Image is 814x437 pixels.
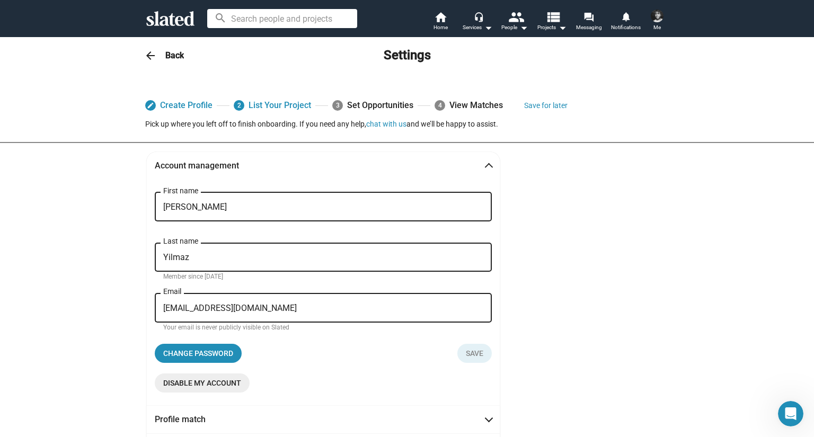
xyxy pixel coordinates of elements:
mat-icon: notifications [621,11,631,21]
mat-icon: edit [147,102,154,109]
a: Messaging [570,11,607,34]
mat-icon: arrow_drop_down [517,21,530,34]
button: Ahmet Alim YilmazMe [644,7,670,35]
mat-icon: forum [583,12,594,22]
input: Search people and projects [207,9,357,28]
h3: Back [165,50,184,61]
div: People [501,21,528,34]
mat-icon: arrow_drop_down [482,21,494,34]
mat-icon: view_list [545,9,561,24]
button: Disable my account [155,373,250,393]
a: 2List Your Project [234,96,311,115]
span: Me [653,21,661,34]
button: People [496,11,533,34]
span: 4 [435,100,445,111]
mat-hint: Your email is never publicly visible on Slated [163,324,289,332]
span: Home [433,21,448,34]
h2: Settings [384,47,431,64]
mat-icon: arrow_back [144,49,157,62]
span: 2 [234,100,244,111]
button: Services [459,11,496,34]
mat-panel-title: Profile match [155,414,250,425]
mat-icon: people [508,9,524,24]
button: chat with us [366,120,406,128]
button: Save for later [524,96,568,115]
mat-icon: headset_mic [474,12,483,21]
span: Messaging [576,21,602,34]
span: 3 [332,100,343,111]
button: Projects [533,11,570,34]
span: Notifications [611,21,641,34]
mat-icon: arrow_drop_down [556,21,569,34]
mat-icon: home [434,11,447,23]
div: Account management [146,180,500,405]
iframe: Intercom live chat [778,401,803,426]
span: Change password [163,344,233,363]
span: Projects [537,21,567,34]
a: Home [422,11,459,34]
button: Change password [155,344,242,363]
mat-expansion-panel-header: Profile match [146,405,500,433]
span: Disable my account [163,373,241,393]
div: Pick up where you left off to finish onboarding. If you need any help, and we’ll be happy to assist. [145,119,498,129]
a: Create Profile [145,96,213,115]
span: Save [466,344,483,363]
div: Set Opportunities [332,96,413,115]
mat-hint: Member since [DATE] [163,273,223,281]
div: View Matches [435,96,503,115]
mat-expansion-panel-header: Account management [146,151,500,180]
div: Services [463,21,492,34]
mat-panel-title: Account management [155,160,250,171]
button: Save [457,344,492,363]
a: Notifications [607,11,644,34]
img: Ahmet Alim Yilmaz [651,10,663,22]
